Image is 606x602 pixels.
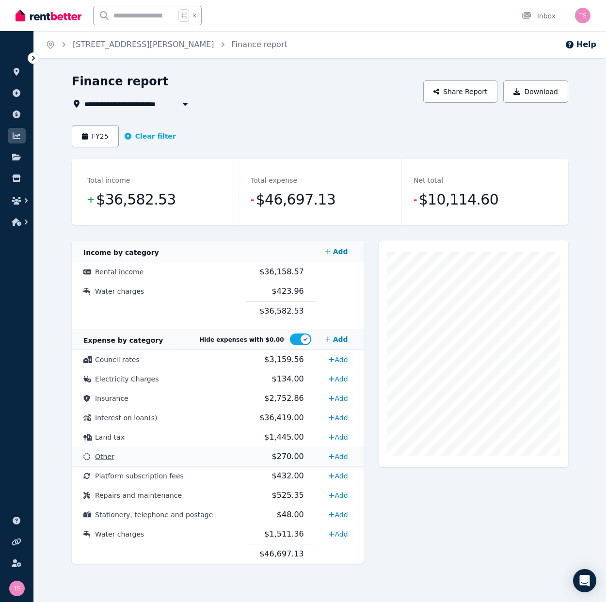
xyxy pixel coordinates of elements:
[87,193,94,206] span: +
[259,413,304,422] span: $36,419.00
[251,174,297,186] dt: Total expense
[277,510,304,519] span: $48.00
[95,414,157,422] span: Interest on loan(s)
[272,452,304,461] span: $270.00
[272,471,304,480] span: $432.00
[72,125,119,147] button: FY25
[325,391,351,406] a: Add
[95,395,128,402] span: Insurance
[87,174,130,186] dt: Total income
[325,449,351,464] a: Add
[573,569,596,592] div: Open Intercom Messenger
[522,11,556,21] div: Inbox
[96,190,175,209] span: $36,582.53
[259,549,304,558] span: $46,697.13
[321,330,352,349] a: Add
[193,12,196,19] span: k
[259,306,304,316] span: $36,582.53
[95,287,144,295] span: Water charges
[414,193,417,206] span: -
[321,242,352,261] a: Add
[95,356,140,364] span: Council rates
[95,375,159,383] span: Electricity Charges
[199,336,284,343] span: Hide expenses with $0.00
[325,352,351,367] a: Add
[95,453,114,460] span: Other
[83,249,159,256] span: Income by category
[325,429,351,445] a: Add
[95,511,213,519] span: Stationery, telephone and postage
[414,174,443,186] dt: Net total
[125,131,176,141] button: Clear filter
[256,190,335,209] span: $46,697.13
[264,529,303,539] span: $1,511.36
[325,371,351,387] a: Add
[73,40,214,49] a: [STREET_ADDRESS][PERSON_NAME]
[575,8,590,23] img: Tenzin Sangmo
[95,268,144,276] span: Rental income
[34,31,299,58] nav: Breadcrumb
[503,80,568,103] button: Download
[9,581,25,596] img: Tenzin Sangmo
[264,432,303,442] span: $1,445.00
[325,410,351,426] a: Add
[272,491,304,500] span: $525.35
[325,526,351,542] a: Add
[325,488,351,503] a: Add
[419,190,498,209] span: $10,114.60
[95,530,144,538] span: Water charges
[251,193,254,206] span: -
[232,40,287,49] a: Finance report
[423,80,498,103] button: Share Report
[95,472,184,480] span: Platform subscription fees
[325,507,351,523] a: Add
[95,491,182,499] span: Repairs and maintenance
[72,74,168,89] h1: Finance report
[272,286,304,296] span: $423.96
[264,355,303,364] span: $3,159.56
[83,336,163,344] span: Expense by category
[259,267,304,276] span: $36,158.57
[264,394,303,403] span: $2,752.86
[272,374,304,383] span: $134.00
[565,39,596,50] button: Help
[16,8,81,23] img: RentBetter
[325,468,351,484] a: Add
[95,433,125,441] span: Land tax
